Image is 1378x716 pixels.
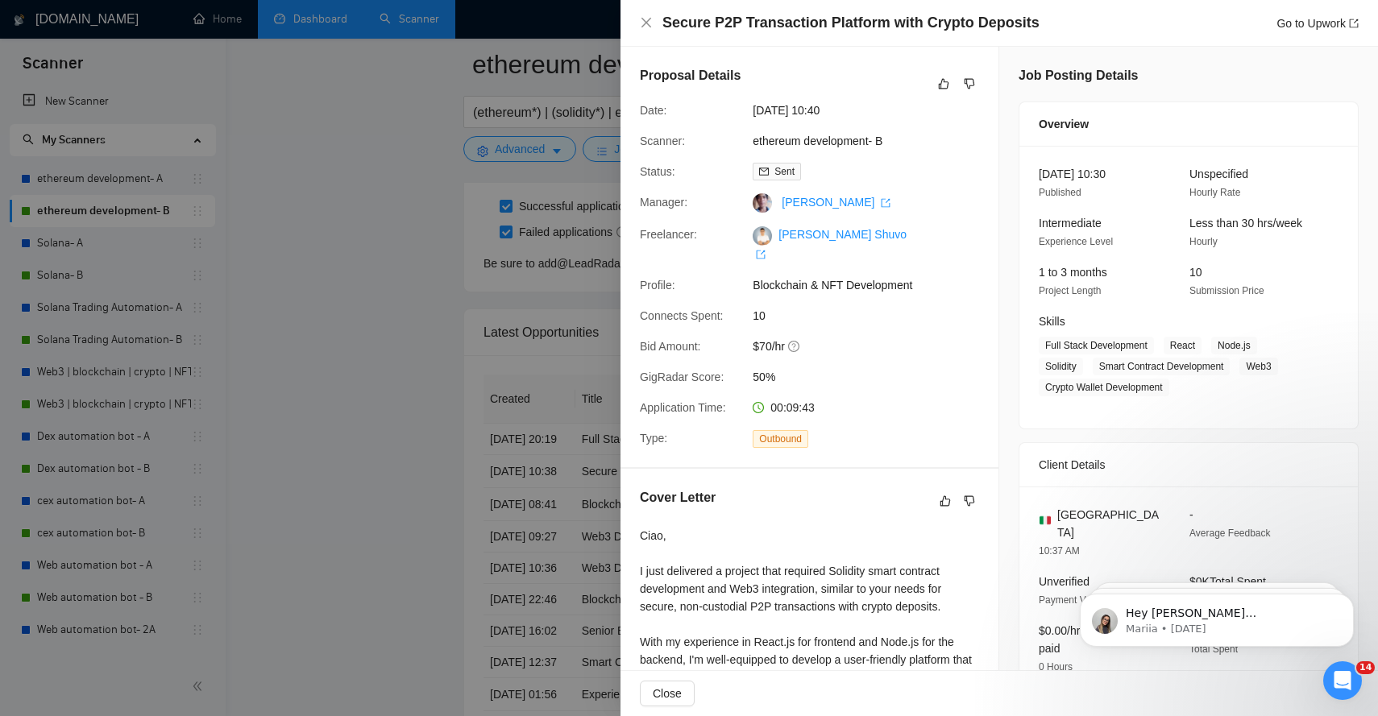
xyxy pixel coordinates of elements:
span: Web3 [1239,358,1277,375]
button: like [934,74,953,93]
span: Crypto Wallet Development [1039,379,1169,396]
span: Hourly [1189,236,1218,247]
span: Average Feedback [1189,528,1271,539]
iframe: Intercom notifications message [1056,560,1378,673]
span: Less than 30 hrs/week [1189,217,1302,230]
span: $0.00/hr avg hourly rate paid [1039,624,1158,655]
span: Blockchain & NFT Development [753,276,994,294]
a: [PERSON_NAME] Shuvo export [753,228,907,260]
button: Close [640,681,695,706]
span: GigRadar Score: [640,370,724,383]
span: 0 Hours [1039,661,1073,673]
span: 00:09:43 [770,401,815,414]
span: Unspecified [1189,168,1248,180]
span: Intermediate [1039,217,1102,230]
span: Profile: [640,279,675,292]
span: Smart Contract Development [1093,358,1231,375]
span: 14 [1356,661,1375,674]
span: Full Stack Development [1039,337,1154,354]
span: export [1349,19,1359,28]
span: Solidity [1039,358,1083,375]
span: Submission Price [1189,285,1264,296]
span: 10 [1189,266,1202,279]
span: [DATE] 10:40 [753,101,994,119]
span: ethereum development- B [753,132,994,150]
img: c1rwhkKER3WrC8n9EnvlO42wZPZaDw7HasxGphdd4mjx4vHeTPpGOPNexkQDBeyM6- [753,226,772,246]
button: dislike [960,491,979,511]
span: Status: [640,165,675,178]
div: Client Details [1039,443,1339,486]
img: 🇮🇹 [1040,515,1051,526]
span: Outbound [753,430,808,448]
span: Node.js [1211,337,1257,354]
h5: Job Posting Details [1019,66,1138,85]
span: export [756,250,766,259]
span: Close [653,685,682,702]
span: Bid Amount: [640,340,701,353]
span: Sent [774,166,795,177]
span: $70/hr [753,337,994,355]
span: close [640,16,653,29]
span: Manager: [640,196,687,209]
span: Application Time: [640,401,726,414]
span: - [1189,508,1193,521]
span: Overview [1039,115,1089,133]
span: Published [1039,187,1081,198]
span: 10:37 AM [1039,545,1080,557]
span: question-circle [788,340,801,353]
span: dislike [964,77,975,90]
span: Payment Verification [1039,594,1127,606]
span: Unverified [1039,575,1090,588]
span: Type: [640,432,667,445]
iframe: Intercom live chat [1323,661,1362,700]
a: [PERSON_NAME] export [782,196,890,209]
span: 1 to 3 months [1039,266,1107,279]
span: [DATE] 10:30 [1039,168,1106,180]
a: Go to Upworkexport [1276,17,1359,30]
span: 50% [753,368,994,386]
span: Project Length [1039,285,1101,296]
button: dislike [960,74,979,93]
button: Close [640,16,653,30]
span: mail [759,167,769,176]
span: clock-circle [753,402,764,413]
span: export [881,198,890,208]
span: Hourly Rate [1189,187,1240,198]
span: Connects Spent: [640,309,724,322]
span: Date: [640,104,666,117]
h5: Cover Letter [640,488,716,507]
h5: Proposal Details [640,66,741,85]
span: Freelancer: [640,228,697,241]
span: like [940,495,951,507]
h4: Secure P2P Transaction Platform with Crypto Deposits [662,13,1040,33]
span: React [1164,337,1202,354]
span: [GEOGRAPHIC_DATA] [1057,506,1164,541]
span: Scanner: [640,135,685,147]
span: Experience Level [1039,236,1113,247]
span: Skills [1039,315,1065,328]
span: dislike [964,495,975,507]
button: like [936,491,955,511]
span: like [938,77,949,90]
span: 10 [753,307,994,325]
